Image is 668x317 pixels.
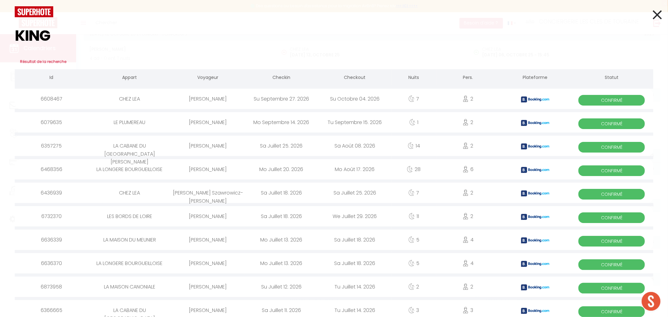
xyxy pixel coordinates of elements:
[318,136,392,156] div: Sa Août 08. 2026
[391,253,436,273] div: 5
[15,17,653,54] input: Tapez pour rechercher...
[171,277,245,297] div: [PERSON_NAME]
[578,306,645,317] span: Confirmé
[436,112,500,133] div: 2
[245,230,318,250] div: Mo Juillet 13. 2026
[436,230,500,250] div: 4
[436,89,500,109] div: 2
[436,206,500,226] div: 2
[171,159,245,179] div: [PERSON_NAME]
[578,118,645,129] span: Confirmé
[15,89,88,109] div: 6608467
[15,159,88,179] div: 6468356
[521,120,549,126] img: booking2.png
[88,253,171,273] div: LA LONGERE BOURGUEILLOISE
[245,89,318,109] div: Su Septembre 27. 2026
[521,143,549,149] img: booking2.png
[391,159,436,179] div: 28
[88,230,171,250] div: LA MAISON DU MEUNIER
[88,89,171,109] div: CHEZ LEA
[578,212,645,223] span: Confirmé
[171,89,245,109] div: [PERSON_NAME]
[391,69,436,87] th: Nuits
[15,112,88,133] div: 6079635
[88,112,171,133] div: LE PLUMEREAU
[88,206,171,226] div: LES BORDS DE LOIRE
[15,206,88,226] div: 6732370
[88,277,171,297] div: LA MAISON CANONIALE
[15,136,88,156] div: 6357275
[521,214,549,220] img: booking2.png
[171,183,245,203] div: [PERSON_NAME] Szawrowicz-[PERSON_NAME]
[521,167,549,173] img: booking2.png
[578,95,645,106] span: Confirmé
[521,261,549,267] img: booking2.png
[436,277,500,297] div: 2
[245,159,318,179] div: Mo Juillet 20. 2026
[88,183,171,203] div: CHEZ LEA
[521,96,549,102] img: booking2.png
[15,69,88,87] th: Id
[318,159,392,179] div: Mo Août 17. 2026
[578,259,645,270] span: Confirmé
[15,54,653,69] h3: Résultat de la recherche
[88,69,171,87] th: Appart
[578,189,645,200] span: Confirmé
[171,69,245,87] th: Voyageur
[15,277,88,297] div: 6873958
[391,112,436,133] div: 1
[391,230,436,250] div: 5
[15,230,88,250] div: 6636339
[171,253,245,273] div: [PERSON_NAME]
[570,69,653,87] th: Statut
[245,253,318,273] div: Mo Juillet 13. 2026
[15,183,88,203] div: 6436939
[521,284,549,290] img: booking2.png
[391,89,436,109] div: 7
[318,230,392,250] div: Sa Juillet 18. 2026
[578,142,645,153] span: Confirmé
[436,159,500,179] div: 6
[15,6,53,17] img: logo
[245,277,318,297] div: Su Juillet 12. 2026
[521,190,549,196] img: booking2.png
[171,206,245,226] div: [PERSON_NAME]
[521,237,549,243] img: booking2.png
[318,69,392,87] th: Checkout
[391,183,436,203] div: 7
[318,277,392,297] div: Tu Juillet 14. 2026
[245,183,318,203] div: Sa Juillet 18. 2026
[171,230,245,250] div: [PERSON_NAME]
[171,136,245,156] div: [PERSON_NAME]
[318,206,392,226] div: We Juillet 29. 2026
[88,159,171,179] div: LA LONGERE BOURGUEILLOISE
[500,69,570,87] th: Plateforme
[245,112,318,133] div: Mo Septembre 14. 2026
[88,136,171,156] div: LA CABANE DU [GEOGRAPHIC_DATA][PERSON_NAME]
[578,283,645,294] span: Confirmé
[436,136,500,156] div: 2
[318,112,392,133] div: Tu Septembre 15. 2026
[391,206,436,226] div: 11
[436,253,500,273] div: 4
[436,183,500,203] div: 2
[391,136,436,156] div: 14
[642,292,660,311] div: Ouvrir le chat
[578,236,645,247] span: Confirmé
[578,165,645,176] span: Confirmé
[436,69,500,87] th: Pers.
[171,112,245,133] div: [PERSON_NAME]
[245,206,318,226] div: Sa Juillet 18. 2026
[318,89,392,109] div: Su Octobre 04. 2026
[391,277,436,297] div: 2
[521,308,549,314] img: booking2.png
[245,69,318,87] th: Checkin
[318,183,392,203] div: Sa Juillet 25. 2026
[15,253,88,273] div: 6636370
[245,136,318,156] div: Sa Juillet 25. 2026
[318,253,392,273] div: Sa Juillet 18. 2026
